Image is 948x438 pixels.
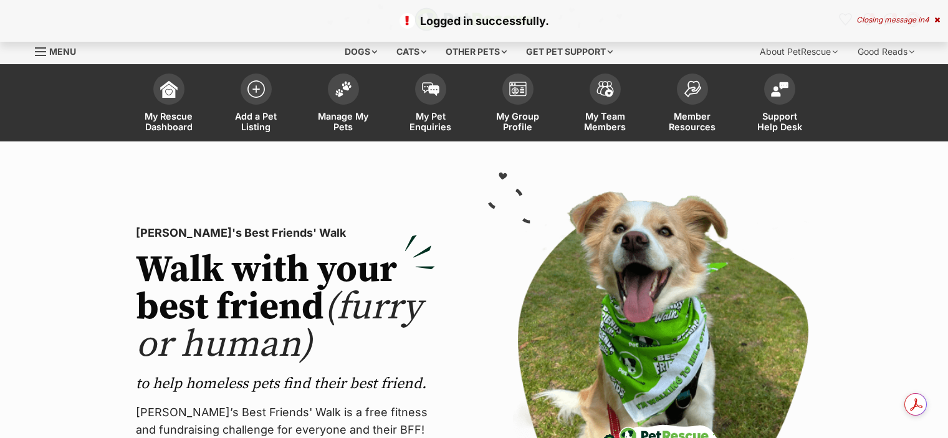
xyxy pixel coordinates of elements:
[577,111,633,132] span: My Team Members
[437,39,515,64] div: Other pets
[388,39,435,64] div: Cats
[315,111,371,132] span: Manage My Pets
[300,67,387,141] a: Manage My Pets
[664,111,721,132] span: Member Resources
[228,111,284,132] span: Add a Pet Listing
[213,67,300,141] a: Add a Pet Listing
[335,81,352,97] img: manage-my-pets-icon-02211641906a0b7f246fdf0571729dbe1e7629f14944591b6c1af311fb30b64b.svg
[771,82,788,97] img: help-desk-icon-fdf02630f3aa405de69fd3d07c3f3aa587a6932b1a1747fa1d2bba05be0121f9.svg
[422,82,439,96] img: pet-enquiries-icon-7e3ad2cf08bfb03b45e93fb7055b45f3efa6380592205ae92323e6603595dc1f.svg
[160,80,178,98] img: dashboard-icon-eb2f2d2d3e046f16d808141f083e7271f6b2e854fb5c12c21221c1fb7104beca.svg
[141,111,197,132] span: My Rescue Dashboard
[490,111,546,132] span: My Group Profile
[35,39,85,62] a: Menu
[736,67,823,141] a: Support Help Desk
[649,67,736,141] a: Member Resources
[136,284,422,368] span: (furry or human)
[387,67,474,141] a: My Pet Enquiries
[517,39,621,64] div: Get pet support
[125,67,213,141] a: My Rescue Dashboard
[403,111,459,132] span: My Pet Enquiries
[562,67,649,141] a: My Team Members
[136,224,435,242] p: [PERSON_NAME]'s Best Friends' Walk
[247,80,265,98] img: add-pet-listing-icon-0afa8454b4691262ce3f59096e99ab1cd57d4a30225e0717b998d2c9b9846f56.svg
[136,252,435,364] h2: Walk with your best friend
[509,82,527,97] img: group-profile-icon-3fa3cf56718a62981997c0bc7e787c4b2cf8bcc04b72c1350f741eb67cf2f40e.svg
[751,39,846,64] div: About PetRescue
[752,111,808,132] span: Support Help Desk
[684,80,701,97] img: member-resources-icon-8e73f808a243e03378d46382f2149f9095a855e16c252ad45f914b54edf8863c.svg
[849,39,923,64] div: Good Reads
[596,81,614,97] img: team-members-icon-5396bd8760b3fe7c0b43da4ab00e1e3bb1a5d9ba89233759b79545d2d3fc5d0d.svg
[136,374,435,394] p: to help homeless pets find their best friend.
[336,39,386,64] div: Dogs
[49,46,76,57] span: Menu
[474,67,562,141] a: My Group Profile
